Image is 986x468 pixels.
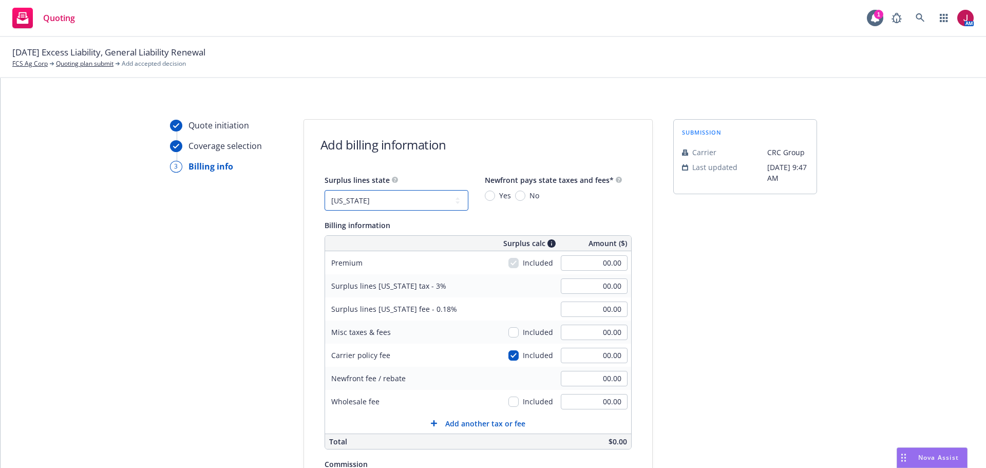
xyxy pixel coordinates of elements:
[561,255,628,271] input: 0.00
[529,190,539,201] span: No
[682,128,722,137] span: submission
[331,327,391,337] span: Misc taxes & fees
[561,325,628,340] input: 0.00
[957,10,974,26] img: photo
[485,175,614,185] span: Newfront pays state taxes and fees*
[692,162,737,173] span: Last updated
[8,4,79,32] a: Quoting
[561,394,628,409] input: 0.00
[561,371,628,386] input: 0.00
[43,14,75,22] span: Quoting
[897,448,910,467] div: Drag to move
[485,191,495,201] input: Yes
[329,437,347,446] span: Total
[188,119,249,132] div: Quote initiation
[499,190,511,201] span: Yes
[122,59,186,68] span: Add accepted decision
[523,396,553,407] span: Included
[767,162,808,183] span: [DATE] 9:47 AM
[609,437,627,446] span: $0.00
[188,140,262,152] div: Coverage selection
[503,238,545,249] span: Surplus calc
[886,8,907,28] a: Report a Bug
[12,46,205,59] span: [DATE] Excess Liability, General Liability Renewal
[910,8,931,28] a: Search
[331,304,457,314] span: Surplus lines [US_STATE] fee - 0.18%
[561,302,628,317] input: 0.00
[331,373,406,383] span: Newfront fee / rebate
[589,238,627,249] span: Amount ($)
[523,327,553,338] span: Included
[331,281,446,291] span: Surplus lines [US_STATE] tax - 3%
[320,136,446,153] h1: Add billing information
[12,59,48,68] a: FCS Ag Corp
[331,350,390,360] span: Carrier policy fee
[170,161,182,173] div: 3
[897,447,968,468] button: Nova Assist
[331,397,380,406] span: Wholesale fee
[325,175,390,185] span: Surplus lines state
[56,59,113,68] a: Quoting plan submit
[523,350,553,361] span: Included
[188,160,233,173] div: Billing info
[918,453,959,462] span: Nova Assist
[561,348,628,363] input: 0.00
[692,147,716,158] span: Carrier
[523,257,553,268] span: Included
[934,8,954,28] a: Switch app
[325,413,631,434] button: Add another tax or fee
[445,418,525,429] span: Add another tax or fee
[561,278,628,294] input: 0.00
[874,10,883,19] div: 1
[767,147,808,158] span: CRC Group
[515,191,525,201] input: No
[331,258,363,268] span: Premium
[325,220,390,230] span: Billing information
